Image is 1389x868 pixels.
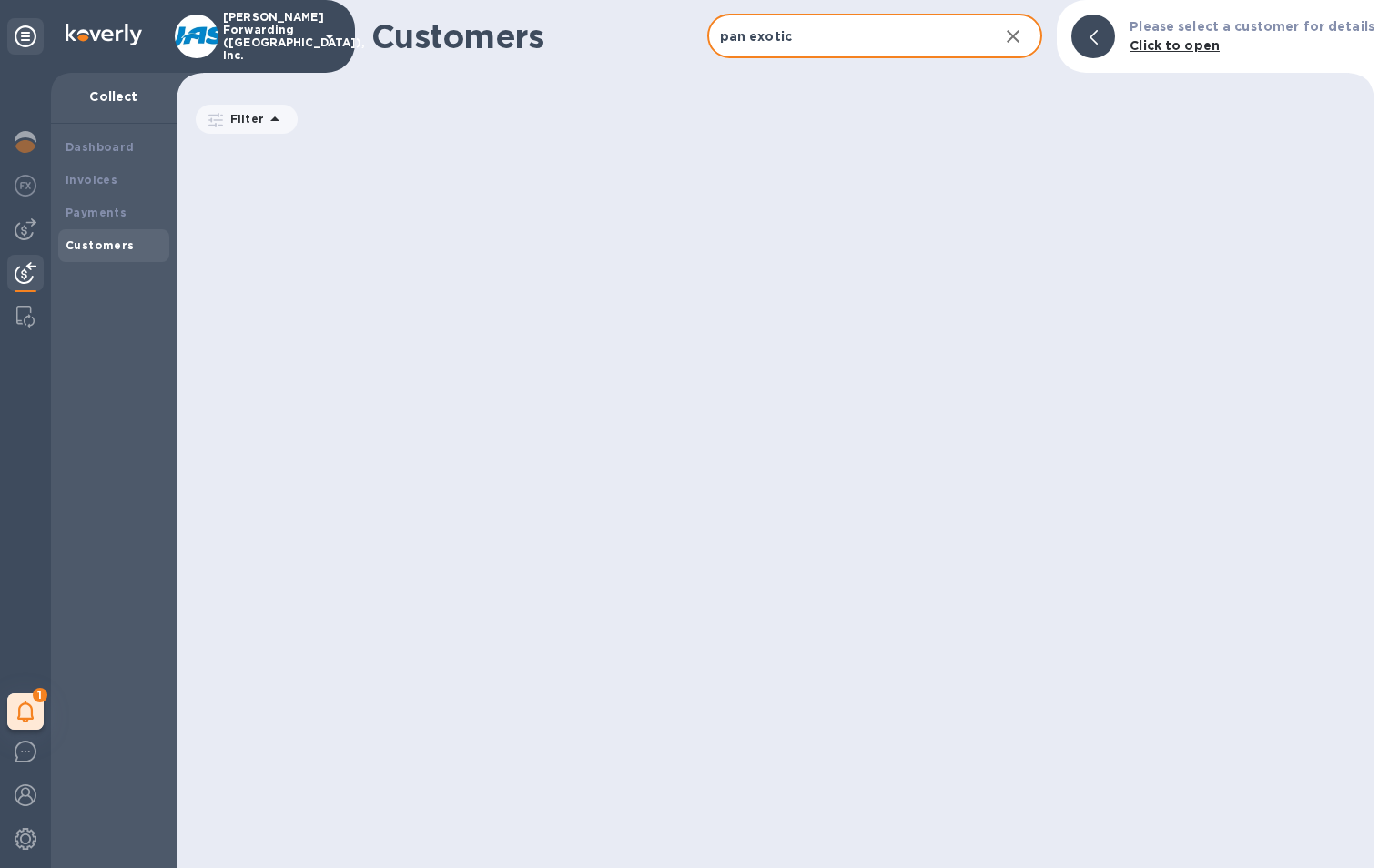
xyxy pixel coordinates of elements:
b: Customers [66,238,135,252]
img: Foreign exchange [15,175,36,197]
b: Please select a customer for details [1130,19,1374,34]
img: Logo [66,24,142,45]
b: Payments [66,206,127,219]
div: Unpin categories [7,18,44,55]
p: [PERSON_NAME] Forwarding ([GEOGRAPHIC_DATA]), Inc. [223,11,314,62]
div: grid [193,136,1374,868]
span: 1 [33,688,47,702]
p: Collect [66,87,162,106]
b: Dashboard [66,140,135,154]
p: Filter [223,111,264,126]
h1: Customers [371,17,707,56]
b: Click to open [1130,38,1220,53]
b: Invoices [66,173,117,187]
